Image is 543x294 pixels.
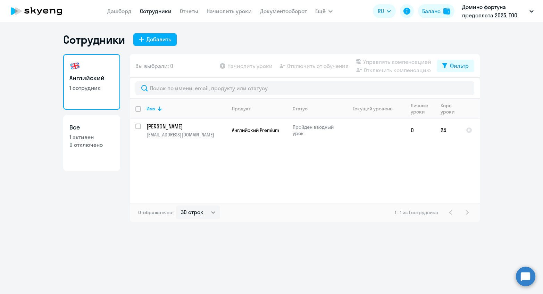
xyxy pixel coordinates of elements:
[147,123,225,130] p: [PERSON_NAME]
[411,102,430,115] div: Личные уроки
[441,102,456,115] div: Корп. уроки
[353,106,392,112] div: Текущий уровень
[232,106,287,112] div: Продукт
[107,8,132,15] a: Дашборд
[441,102,460,115] div: Корп. уроки
[443,8,450,15] img: balance
[293,106,308,112] div: Статус
[207,8,252,15] a: Начислить уроки
[418,4,454,18] button: Балансbalance
[147,132,226,138] p: [EMAIL_ADDRESS][DOMAIN_NAME]
[63,54,120,110] a: Английский1 сотрудник
[138,209,173,216] span: Отображать по:
[405,119,435,142] td: 0
[373,4,396,18] button: RU
[147,106,226,112] div: Имя
[69,133,114,141] p: 1 активен
[232,127,279,133] span: Английский Premium
[69,123,114,132] h3: Все
[293,106,340,112] div: Статус
[378,7,384,15] span: RU
[411,102,435,115] div: Личные уроки
[147,35,171,43] div: Добавить
[232,106,251,112] div: Продукт
[293,124,340,136] p: Пройден вводный урок
[435,119,460,142] td: 24
[140,8,172,15] a: Сотрудники
[135,62,173,70] span: Вы выбрали: 0
[69,60,81,72] img: english
[69,84,114,92] p: 1 сотрудник
[315,4,333,18] button: Ещё
[69,74,114,83] h3: Английский
[459,3,537,19] button: Домино фортуна предоплата 2025, ТОО «Domina Fortuna (Домина Фортуна)»
[450,61,469,70] div: Фильтр
[69,141,114,149] p: 0 отключено
[422,7,441,15] div: Баланс
[346,106,405,112] div: Текущий уровень
[135,81,474,95] input: Поиск по имени, email, продукту или статусу
[180,8,198,15] a: Отчеты
[147,123,226,130] a: [PERSON_NAME]
[315,7,326,15] span: Ещё
[437,60,474,72] button: Фильтр
[133,33,177,46] button: Добавить
[147,106,156,112] div: Имя
[462,3,527,19] p: Домино фортуна предоплата 2025, ТОО «Domina Fortuna (Домина Фортуна)»
[63,33,125,47] h1: Сотрудники
[260,8,307,15] a: Документооборот
[395,209,438,216] span: 1 - 1 из 1 сотрудника
[63,115,120,171] a: Все1 активен0 отключено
